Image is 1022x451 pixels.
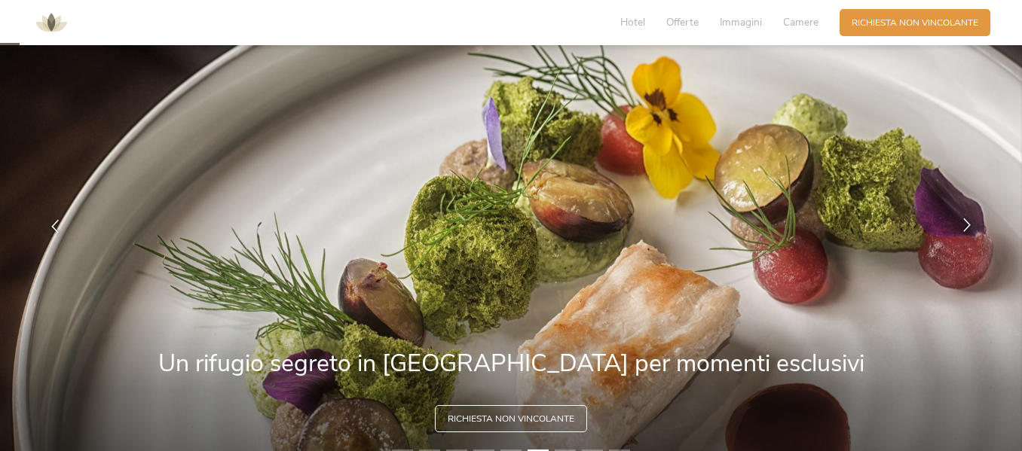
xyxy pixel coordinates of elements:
[29,18,74,26] a: AMONTI & LUNARIS Wellnessresort
[852,17,978,29] span: Richiesta non vincolante
[666,15,699,29] span: Offerte
[620,15,645,29] span: Hotel
[720,15,762,29] span: Immagini
[783,15,819,29] span: Camere
[448,413,574,425] span: Richiesta non vincolante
